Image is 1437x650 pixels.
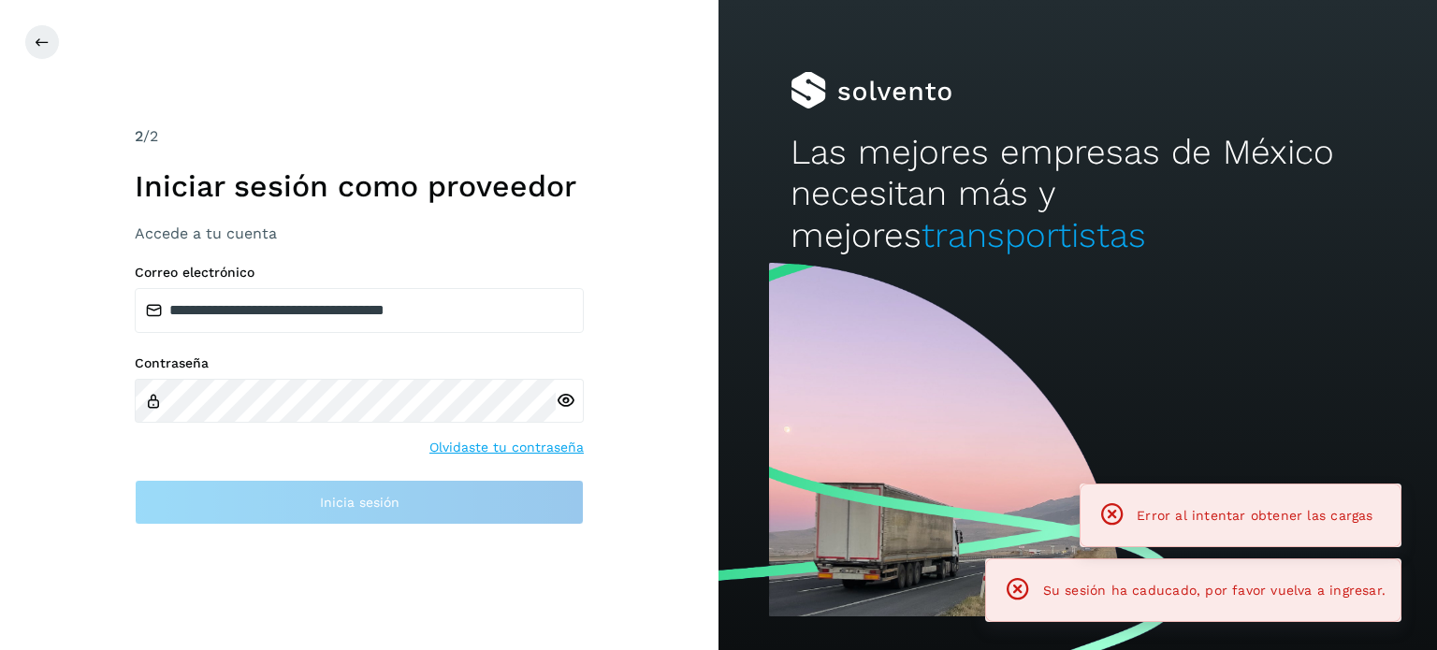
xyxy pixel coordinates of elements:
[1043,583,1386,598] span: Su sesión ha caducado, por favor vuelva a ingresar.
[135,168,584,204] h1: Iniciar sesión como proveedor
[320,496,399,509] span: Inicia sesión
[135,127,143,145] span: 2
[135,355,584,371] label: Contraseña
[922,215,1146,255] span: transportistas
[1137,508,1372,523] span: Error al intentar obtener las cargas
[135,224,584,242] h3: Accede a tu cuenta
[135,265,584,281] label: Correo electrónico
[429,438,584,457] a: Olvidaste tu contraseña
[135,125,584,148] div: /2
[791,132,1365,256] h2: Las mejores empresas de México necesitan más y mejores
[135,480,584,525] button: Inicia sesión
